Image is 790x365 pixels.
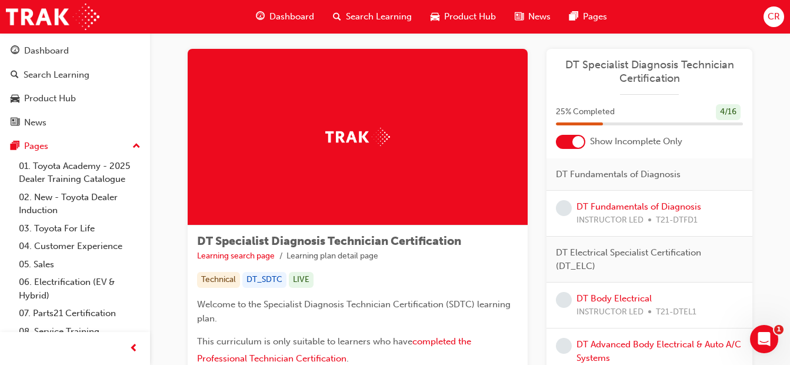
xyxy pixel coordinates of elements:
span: learningRecordVerb_NONE-icon [556,338,572,354]
a: 07. Parts21 Certification [14,304,145,323]
span: up-icon [132,139,141,154]
div: LIVE [289,272,314,288]
a: 03. Toyota For Life [14,220,145,238]
a: Search Learning [5,64,145,86]
a: car-iconProduct Hub [421,5,505,29]
img: Trak [325,128,390,146]
a: News [5,112,145,134]
span: learningRecordVerb_NONE-icon [556,200,572,216]
li: Learning plan detail page [286,250,378,263]
div: Search Learning [24,68,89,82]
span: DT Fundamentals of Diagnosis [556,168,681,181]
a: completed the Professional Technician Certification [197,336,474,364]
span: search-icon [11,70,19,81]
span: 25 % Completed [556,105,615,119]
a: news-iconNews [505,5,560,29]
span: This curriculum is only suitable to learners who have [197,336,412,347]
a: 08. Service Training [14,323,145,341]
div: News [24,116,46,130]
button: DashboardSearch LearningProduct HubNews [5,38,145,135]
span: prev-icon [129,341,138,356]
span: Show Incomplete Only [590,135,682,148]
span: T21-DTFD1 [656,214,698,227]
div: Technical [197,272,240,288]
span: INSTRUCTOR LED [576,306,644,319]
div: Product Hub [24,92,76,105]
span: Search Learning [346,10,412,24]
div: DT_SDTC [242,272,286,288]
a: 01. Toyota Academy - 2025 Dealer Training Catalogue [14,157,145,188]
a: 02. New - Toyota Dealer Induction [14,188,145,220]
a: DT Body Electrical [576,293,652,304]
span: learningRecordVerb_NONE-icon [556,292,572,308]
span: CR [768,10,780,24]
a: 05. Sales [14,255,145,274]
span: Product Hub [444,10,496,24]
span: car-icon [11,94,19,104]
span: search-icon [333,9,341,24]
span: Pages [583,10,607,24]
a: 04. Customer Experience [14,237,145,255]
a: Product Hub [5,88,145,109]
a: search-iconSearch Learning [324,5,421,29]
span: News [528,10,551,24]
a: Dashboard [5,40,145,62]
button: Pages [5,135,145,157]
div: 4 / 16 [716,104,741,120]
a: DT Advanced Body Electrical & Auto A/C Systems [576,339,741,363]
a: pages-iconPages [560,5,616,29]
a: DT Specialist Diagnosis Technician Certification [556,58,743,85]
a: 06. Electrification (EV & Hybrid) [14,273,145,304]
span: guage-icon [11,46,19,57]
span: news-icon [11,118,19,128]
span: 1 [774,325,784,334]
div: Pages [24,140,48,153]
span: Welcome to the Specialist Diagnosis Technician Certification (SDTC) learning plan. [197,299,513,324]
button: CR [764,6,784,27]
span: INSTRUCTOR LED [576,214,644,227]
a: guage-iconDashboard [246,5,324,29]
span: Dashboard [269,10,314,24]
span: car-icon [431,9,439,24]
span: . [346,353,349,364]
span: pages-icon [11,141,19,152]
span: T21-DTEL1 [656,306,696,319]
span: guage-icon [256,9,265,24]
span: pages-icon [569,9,578,24]
span: DT Electrical Specialist Certification (DT_ELC) [556,246,734,273]
a: Learning search page [197,251,275,261]
img: Trak [6,4,99,30]
iframe: Intercom live chat [750,325,778,353]
span: DT Specialist Diagnosis Technician Certification [197,234,461,248]
a: DT Fundamentals of Diagnosis [576,201,701,212]
div: Dashboard [24,44,69,58]
span: news-icon [515,9,524,24]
